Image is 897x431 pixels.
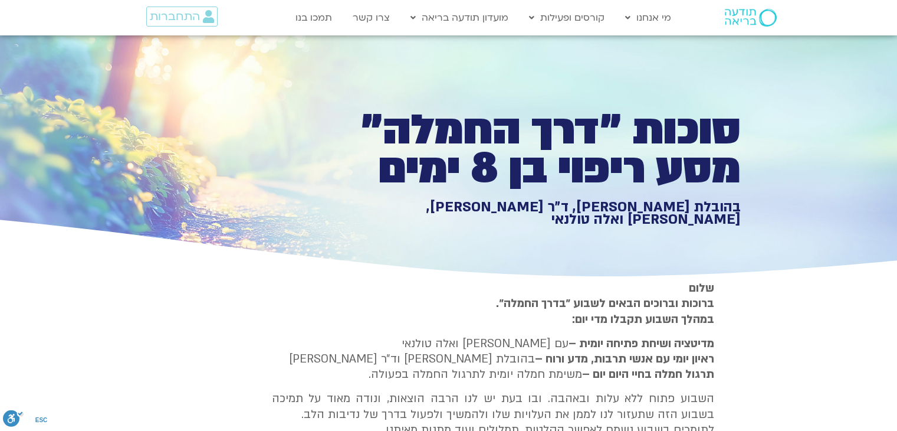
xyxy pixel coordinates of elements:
[150,10,200,23] span: התחברות
[523,6,610,29] a: קורסים ופעילות
[146,6,218,27] a: התחברות
[496,296,714,326] strong: ברוכות וברוכים הבאים לשבוע ״בדרך החמלה״. במהלך השבוע תקבלו מדי יום:
[619,6,677,29] a: מי אנחנו
[347,6,396,29] a: צרו קשר
[689,280,714,296] strong: שלום
[535,351,714,367] b: ראיון יומי עם אנשי תרבות, מדע ורוח –
[272,336,714,383] p: עם [PERSON_NAME] ואלה טולנאי בהובלת [PERSON_NAME] וד״ר [PERSON_NAME] משימת חמלה יומית לתרגול החמל...
[725,9,777,27] img: תודעה בריאה
[332,111,741,188] h1: סוכות ״דרך החמלה״ מסע ריפוי בן 8 ימים
[290,6,338,29] a: תמכו בנו
[569,336,714,351] strong: מדיטציה ושיחת פתיחה יומית –
[405,6,514,29] a: מועדון תודעה בריאה
[332,201,741,226] h1: בהובלת [PERSON_NAME], ד״ר [PERSON_NAME], [PERSON_NAME] ואלה טולנאי
[582,367,714,382] b: תרגול חמלה בחיי היום יום –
